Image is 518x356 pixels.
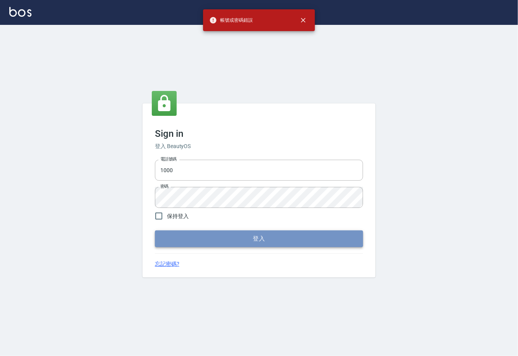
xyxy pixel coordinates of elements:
[155,260,179,268] a: 忘記密碼?
[209,16,253,24] span: 帳號或密碼錯誤
[155,230,363,247] button: 登入
[160,156,177,162] label: 電話號碼
[167,212,189,220] span: 保持登入
[155,142,363,150] h6: 登入 BeautyOS
[155,128,363,139] h3: Sign in
[295,12,312,29] button: close
[160,183,169,189] label: 密碼
[9,7,31,17] img: Logo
